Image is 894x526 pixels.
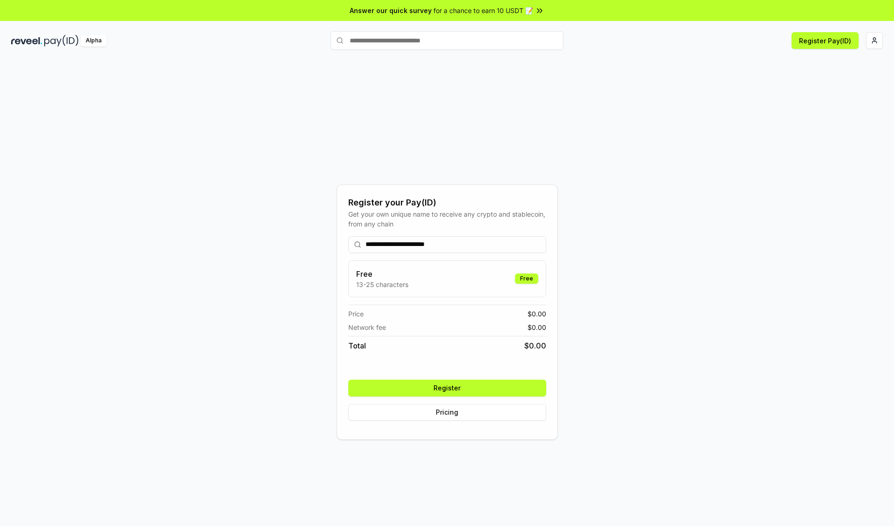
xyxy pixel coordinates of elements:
[44,35,79,47] img: pay_id
[348,322,386,332] span: Network fee
[348,309,364,319] span: Price
[348,209,546,229] div: Get your own unique name to receive any crypto and stablecoin, from any chain
[524,340,546,351] span: $ 0.00
[350,6,432,15] span: Answer our quick survey
[81,35,107,47] div: Alpha
[528,322,546,332] span: $ 0.00
[348,404,546,421] button: Pricing
[792,32,859,49] button: Register Pay(ID)
[356,268,408,280] h3: Free
[515,273,538,284] div: Free
[348,196,546,209] div: Register your Pay(ID)
[433,6,533,15] span: for a chance to earn 10 USDT 📝
[528,309,546,319] span: $ 0.00
[348,340,366,351] span: Total
[356,280,408,289] p: 13-25 characters
[348,380,546,396] button: Register
[11,35,42,47] img: reveel_dark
